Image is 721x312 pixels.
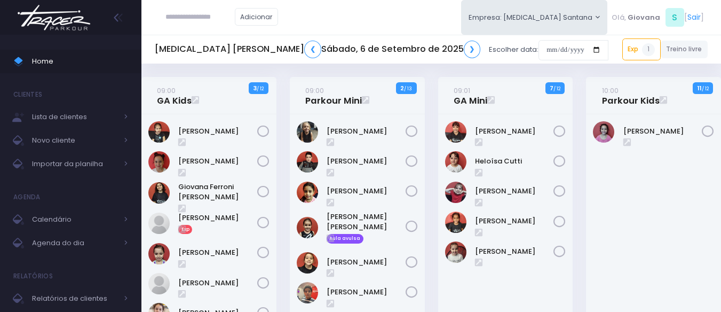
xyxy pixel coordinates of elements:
a: [PERSON_NAME] [178,213,257,223]
a: [PERSON_NAME] [327,126,406,137]
a: Adicionar [235,8,279,26]
img: Heloísa Cutti Iagalo [445,151,466,173]
span: 1 [642,43,655,56]
span: Home [32,54,128,68]
img: Laís Silva de Mendonça [445,182,466,203]
span: Olá, [612,12,626,23]
img: Levi Teofilo de Almeida Neto [297,282,318,303]
a: [PERSON_NAME] [178,278,257,288]
span: Giovana [628,12,660,23]
h4: Relatórios [13,266,53,287]
a: [PERSON_NAME] [327,257,406,268]
img: Arthur Amancio Baldasso [297,121,318,143]
small: 09:01 [454,85,470,96]
a: Exp1 [622,38,661,60]
a: [PERSON_NAME] [475,186,554,197]
small: / 12 [257,85,264,92]
div: Escolher data: [155,37,608,62]
strong: 7 [550,84,553,92]
a: ❯ [464,41,481,58]
a: [PERSON_NAME] [327,287,406,298]
h5: [MEDICAL_DATA] [PERSON_NAME] Sábado, 6 de Setembro de 2025 [155,41,480,58]
a: [PERSON_NAME] [623,126,702,137]
small: 09:00 [157,85,176,96]
img: Ana Clara Rufino [148,151,170,173]
img: Helena Guedes Mendonça [148,213,170,234]
span: Calendário [32,213,117,227]
img: Isabella Palma Reis [593,121,614,143]
small: 09:00 [305,85,324,96]
a: [PERSON_NAME] [PERSON_NAME] [327,212,406,232]
a: 09:00GA Kids [157,85,192,106]
a: [PERSON_NAME] [178,156,257,167]
img: Diana ferreira dos santos [445,121,466,143]
a: Giovana Ferroni [PERSON_NAME] [178,182,257,202]
img: Giovana Ferroni Gimenes de Almeida [148,182,170,204]
h4: Clientes [13,84,42,105]
a: 09:00Parkour Mini [305,85,362,106]
a: [PERSON_NAME] [178,247,257,258]
span: Relatórios de clientes [32,292,117,306]
span: Lista de clientes [32,110,117,124]
a: 09:01GA Mini [454,85,487,106]
img: LAURA ORTIZ CAMPOS VIEIRA [148,243,170,264]
span: Importar da planilha [32,157,117,171]
a: Treino livre [661,41,708,58]
small: / 12 [702,85,709,92]
img: Julia Lourenço Menocci Fernandes [297,217,318,238]
strong: 3 [253,84,257,92]
a: [PERSON_NAME] [475,246,554,257]
img: Laís Bacini Amorim [148,273,170,294]
a: 10:00Parkour Kids [602,85,660,106]
a: [PERSON_NAME] [327,156,406,167]
a: [PERSON_NAME] [475,216,554,227]
a: [PERSON_NAME] [475,126,554,137]
a: ❮ [304,41,321,58]
a: [PERSON_NAME] [178,126,257,137]
a: [PERSON_NAME] [327,186,406,197]
span: Aula avulsa [327,234,363,244]
img: Helena Sass Lopes [297,182,318,203]
h4: Agenda [13,186,41,208]
small: 10:00 [602,85,619,96]
img: Manuela Teixeira Isique [445,212,466,233]
img: Alice Silva de Mendonça [148,121,170,143]
span: Agenda do dia [32,236,117,250]
span: Novo cliente [32,134,117,147]
img: Laís de Moraes Salgado [297,252,318,274]
img: Benicio Domingos Barbosa [297,151,318,173]
strong: 11 [698,84,702,92]
a: Sair [687,12,701,23]
span: S [665,8,684,27]
a: Heloísa Cutti [475,156,554,167]
strong: 2 [400,84,404,92]
div: [ ] [607,5,708,29]
small: / 12 [553,85,560,92]
img: Marcela Herdt Garisto [445,241,466,263]
small: / 13 [404,85,412,92]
